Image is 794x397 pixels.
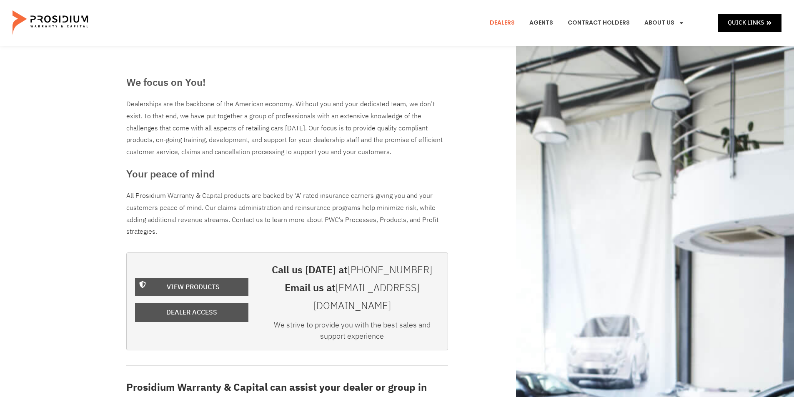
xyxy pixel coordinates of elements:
[728,17,764,28] span: Quick Links
[348,262,432,277] a: [PHONE_NUMBER]
[638,7,691,38] a: About Us
[126,75,448,90] h3: We focus on You!
[161,1,187,7] span: Last Name
[523,7,559,38] a: Agents
[126,190,448,238] p: All Prosidium Warranty & Capital products are backed by ‘A’ rated insurance carriers giving you a...
[313,280,420,313] a: [EMAIL_ADDRESS][DOMAIN_NAME]
[265,319,439,346] div: We strive to provide you with the best sales and support experience
[126,167,448,182] h3: Your peace of mind
[166,307,217,319] span: Dealer Access
[135,278,248,297] a: View Products
[135,303,248,322] a: Dealer Access
[265,279,439,315] h3: Email us at
[718,14,781,32] a: Quick Links
[265,261,439,279] h3: Call us [DATE] at
[167,281,220,293] span: View Products
[561,7,636,38] a: Contract Holders
[483,7,521,38] a: Dealers
[126,98,448,158] div: Dealerships are the backbone of the American economy. Without you and your dedicated team, we don...
[483,7,691,38] nav: Menu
